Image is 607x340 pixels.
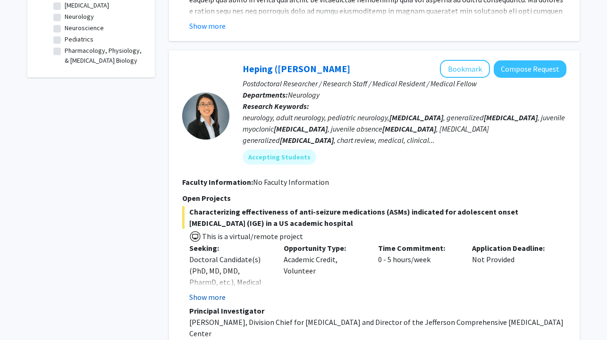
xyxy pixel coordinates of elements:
[243,63,350,75] a: Heping ([PERSON_NAME]
[465,242,559,303] div: Not Provided
[277,242,371,303] div: Academic Credit, Volunteer
[65,34,93,44] label: Pediatrics
[65,23,104,33] label: Neuroscience
[243,101,309,111] b: Research Keywords:
[288,90,320,100] span: Neurology
[382,124,436,133] b: [MEDICAL_DATA]
[371,242,465,303] div: 0 - 5 hours/week
[189,254,270,310] div: Doctoral Candidate(s) (PhD, MD, DMD, PharmD, etc.), Medical Resident(s) / Medical Fellow(s)
[284,242,364,254] p: Opportunity Type:
[201,232,303,241] span: This is a virtual/remote project
[189,242,270,254] p: Seeking:
[378,242,458,254] p: Time Commitment:
[182,192,566,204] p: Open Projects
[484,113,538,122] b: [MEDICAL_DATA]
[280,135,334,145] b: [MEDICAL_DATA]
[243,90,288,100] b: Departments:
[189,291,226,303] button: Show more
[182,206,566,229] span: Characterizing effectiveness of anti-seizure medications (ASMs) indicated for adolescent onset [M...
[189,20,226,32] button: Show more
[189,316,566,339] p: [PERSON_NAME], Division Chief for [MEDICAL_DATA] and Director of the Jefferson Comprehensive [MED...
[65,12,94,22] label: Neurology
[65,46,143,66] label: Pharmacology, Physiology, & [MEDICAL_DATA] Biology
[274,124,328,133] b: [MEDICAL_DATA]
[253,177,329,187] span: No Faculty Information
[243,78,566,89] p: Postdoctoral Researcher / Research Staff / Medical Resident / Medical Fellow
[243,112,566,146] div: neurology, adult neurology, pediatric neurology, , generalized , juvenile myoclonic , juvenile ab...
[189,306,264,315] strong: Principal Investigator
[243,149,316,165] mat-chip: Accepting Students
[472,242,552,254] p: Application Deadline:
[182,177,253,187] b: Faculty Information:
[494,60,566,78] button: Compose Request to Heping (Ann) Sheng
[65,0,109,10] label: [MEDICAL_DATA]
[440,60,490,78] button: Add Heping (Ann) Sheng to Bookmarks
[389,113,443,122] b: [MEDICAL_DATA]
[7,298,40,333] iframe: Chat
